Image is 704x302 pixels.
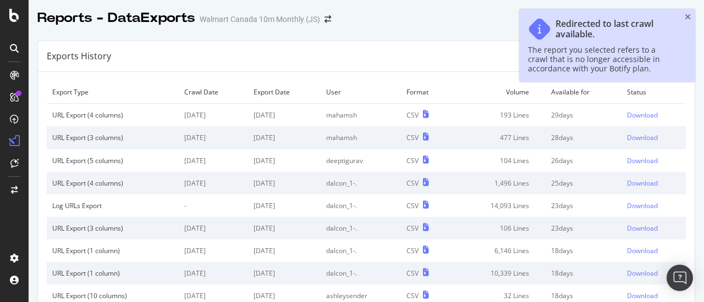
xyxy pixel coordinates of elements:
[546,81,621,104] td: Available for
[179,262,248,284] td: [DATE]
[546,172,621,194] td: 25 days
[627,269,680,278] a: Download
[321,194,401,217] td: dalcon_1-.
[52,133,173,142] div: URL Export (3 columns)
[546,194,621,217] td: 23 days
[406,178,419,188] div: CSV
[406,269,419,278] div: CSV
[47,81,179,104] td: Export Type
[627,178,680,188] a: Download
[248,172,321,194] td: [DATE]
[528,45,675,73] div: The report you selected refers to a crawl that is no longer accessible in accordance with your Bo...
[627,246,680,255] a: Download
[406,110,419,120] div: CSV
[627,178,658,188] div: Download
[179,104,248,127] td: [DATE]
[248,126,321,149] td: [DATE]
[627,223,680,233] a: Download
[627,201,658,210] div: Download
[453,126,546,149] td: 477 Lines
[37,9,195,27] div: Reports - DataExports
[321,149,401,172] td: deeptigurav
[47,50,111,63] div: Exports History
[179,126,248,149] td: [DATE]
[627,133,658,142] div: Download
[555,19,675,40] div: Redirected to last crawl available.
[627,201,680,210] a: Download
[453,81,546,104] td: Volume
[179,172,248,194] td: [DATE]
[179,239,248,262] td: [DATE]
[401,81,453,104] td: Format
[627,110,680,120] a: Download
[52,110,173,120] div: URL Export (4 columns)
[546,262,621,284] td: 18 days
[248,217,321,239] td: [DATE]
[406,156,419,165] div: CSV
[685,13,691,21] div: close toast
[248,262,321,284] td: [DATE]
[406,291,419,300] div: CSV
[453,194,546,217] td: 14,093 Lines
[200,14,320,25] div: Walmart Canada 10m Monthly (JS)
[52,178,173,188] div: URL Export (4 columns)
[627,223,658,233] div: Download
[321,239,401,262] td: dalcon_1-.
[453,217,546,239] td: 106 Lines
[453,239,546,262] td: 6,146 Lines
[406,133,419,142] div: CSV
[453,149,546,172] td: 104 Lines
[627,269,658,278] div: Download
[546,126,621,149] td: 28 days
[248,149,321,172] td: [DATE]
[627,291,658,300] div: Download
[667,265,693,291] div: Open Intercom Messenger
[321,262,401,284] td: dalcon_1-.
[248,239,321,262] td: [DATE]
[453,104,546,127] td: 193 Lines
[179,81,248,104] td: Crawl Date
[546,239,621,262] td: 18 days
[52,291,173,300] div: URL Export (10 columns)
[546,104,621,127] td: 29 days
[321,172,401,194] td: dalcon_1-.
[248,194,321,217] td: [DATE]
[453,262,546,284] td: 10,339 Lines
[627,110,658,120] div: Download
[52,201,173,210] div: Log URLs Export
[321,217,401,239] td: dalcon_1-.
[179,194,248,217] td: -
[406,246,419,255] div: CSV
[52,223,173,233] div: URL Export (3 columns)
[321,81,401,104] td: User
[52,246,173,255] div: URL Export (1 column)
[627,133,680,142] a: Download
[627,246,658,255] div: Download
[406,201,419,210] div: CSV
[52,156,173,165] div: URL Export (5 columns)
[248,81,321,104] td: Export Date
[52,269,173,278] div: URL Export (1 column)
[321,126,401,149] td: mahamsh
[627,156,680,165] a: Download
[248,104,321,127] td: [DATE]
[324,15,331,23] div: arrow-right-arrow-left
[406,223,419,233] div: CSV
[627,156,658,165] div: Download
[546,149,621,172] td: 26 days
[621,81,686,104] td: Status
[546,217,621,239] td: 23 days
[321,104,401,127] td: mahamsh
[627,291,680,300] a: Download
[453,172,546,194] td: 1,496 Lines
[179,217,248,239] td: [DATE]
[179,149,248,172] td: [DATE]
